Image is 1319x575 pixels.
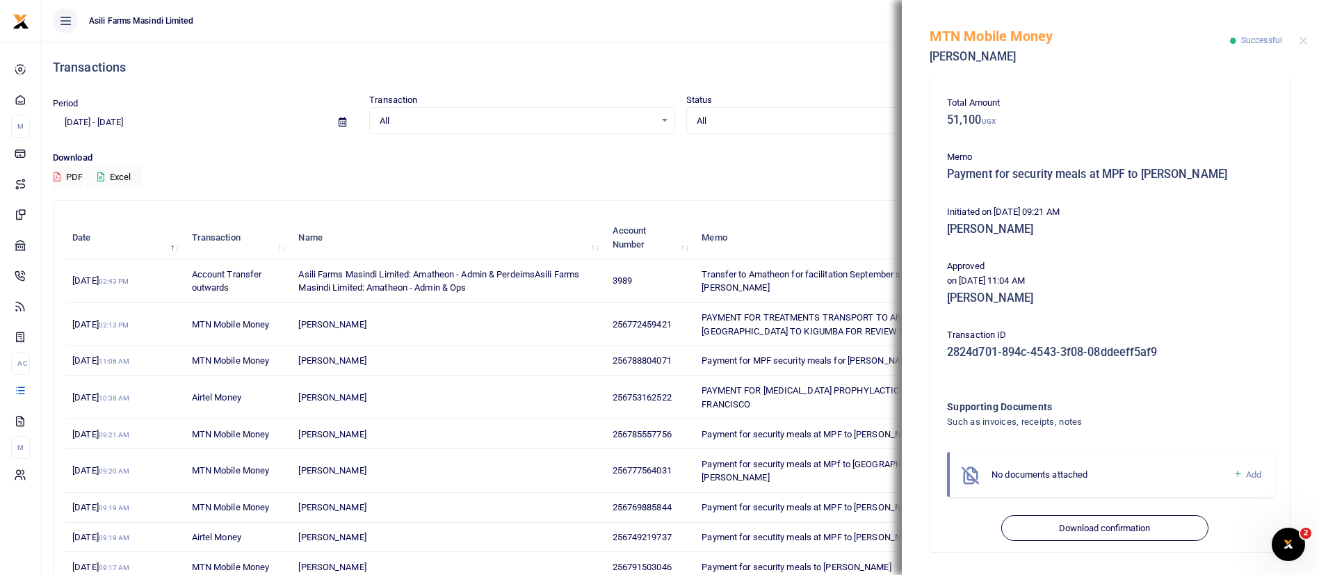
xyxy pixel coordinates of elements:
span: Airtel Money [192,532,241,542]
span: [DATE] [72,502,129,512]
h4: Such as invoices, receipts, notes [947,414,1217,430]
span: [PERSON_NAME] [298,392,366,403]
a: Add [1233,467,1261,483]
span: Payment for security meals at MPF to [PERSON_NAME] [702,502,921,512]
label: Status [686,93,713,107]
span: 256785557756 [613,429,672,439]
p: on [DATE] 11:04 AM [947,274,1274,289]
span: All [697,114,971,128]
span: [DATE] [72,275,129,286]
span: Payment for security meals at MPF to [PERSON_NAME] [702,429,921,439]
button: Close [1299,36,1308,45]
button: Excel [86,165,143,189]
span: MTN Mobile Money [192,355,270,366]
h5: MTN Mobile Money [930,28,1230,44]
span: [PERSON_NAME] [298,319,366,330]
h5: 51,100 [947,113,1274,127]
span: Payment for MPF security meals for [PERSON_NAME] [702,355,915,366]
span: [DATE] [72,429,129,439]
p: Memo [947,150,1274,165]
label: Period [53,97,79,111]
input: select period [53,111,327,134]
span: No documents attached [992,469,1087,480]
span: Payment for security meals at MPf to [GEOGRAPHIC_DATA][PERSON_NAME] [702,459,938,483]
span: [PERSON_NAME] [298,532,366,542]
span: [PERSON_NAME] [298,465,366,476]
span: [DATE] [72,319,129,330]
p: Total Amount [947,96,1274,111]
h4: Supporting Documents [947,399,1217,414]
th: Date: activate to sort column descending [65,216,184,259]
span: 256753162522 [613,392,672,403]
p: Transaction ID [947,328,1274,343]
th: Transaction: activate to sort column ascending [184,216,291,259]
img: logo-small [13,13,29,30]
a: logo-small logo-large logo-large [13,15,29,26]
p: Initiated on [DATE] 09:21 AM [947,205,1274,220]
span: Payment for secutity meals at MPF to [PERSON_NAME] [702,532,921,542]
li: M [11,436,30,459]
span: [DATE] [72,465,129,476]
small: 09:19 AM [99,534,130,542]
span: 256788804071 [613,355,672,366]
li: M [11,115,30,138]
span: Asili Farms Masindi Limited: Amatheon - Admin & PerdeimsAsili Farms Masindi Limited: Amatheon - A... [298,269,579,293]
p: Download [53,151,1308,165]
span: MTN Mobile Money [192,502,270,512]
span: 3989 [613,275,632,286]
span: Asili Farms Masindi Limited [83,15,199,27]
h5: 2824d701-894c-4543-3f08-08ddeeff5af9 [947,346,1274,359]
span: [DATE] [72,562,129,572]
button: PDF [53,165,83,189]
h5: [PERSON_NAME] [947,222,1274,236]
h5: [PERSON_NAME] [947,291,1274,305]
h5: Payment for security meals at MPF to [PERSON_NAME] [947,168,1274,181]
span: Successful [1241,35,1282,45]
span: [PERSON_NAME] [298,429,366,439]
span: 256749219737 [613,532,672,542]
span: MTN Mobile Money [192,562,270,572]
span: [PERSON_NAME] [298,502,366,512]
small: 09:20 AM [99,467,130,475]
span: MTN Mobile Money [192,319,270,330]
small: 09:17 AM [99,564,130,572]
small: UGX [982,118,996,125]
span: [PERSON_NAME] [298,355,366,366]
label: Transaction [369,93,417,107]
li: Ac [11,352,30,375]
span: [DATE] [72,392,129,403]
th: Memo: activate to sort column ascending [694,216,992,259]
span: Add [1246,469,1261,480]
span: Payment for security meals to [PERSON_NAME] [702,562,891,572]
small: 11:06 AM [99,357,130,365]
small: 09:19 AM [99,504,130,512]
small: 09:21 AM [99,431,130,439]
h5: [PERSON_NAME] [930,50,1230,64]
small: 02:13 PM [99,321,129,329]
small: 10:38 AM [99,394,130,402]
h4: Transactions [53,60,1308,75]
span: 256777564031 [613,465,672,476]
span: 2 [1300,528,1311,539]
span: PAYMENT FOR [MEDICAL_DATA] PROPHYLACTIC TREATMENT FOR FRANCISCO [702,385,971,410]
th: Name: activate to sort column ascending [291,216,604,259]
span: 256769885844 [613,502,672,512]
span: Airtel Money [192,392,241,403]
span: PAYMENT FOR TREATMENTS TRANSPORT TO AND FROM [GEOGRAPHIC_DATA] TO KIGUMBA FOR REVIEW PLUS MEALS [702,312,952,337]
span: All [380,114,654,128]
th: Account Number: activate to sort column ascending [604,216,694,259]
span: [DATE] [72,355,129,366]
span: [PERSON_NAME] [298,562,366,572]
span: Account Transfer outwards [192,269,262,293]
span: MTN Mobile Money [192,429,270,439]
button: Download confirmation [1001,515,1208,542]
p: Approved [947,259,1274,274]
span: 256772459421 [613,319,672,330]
iframe: Intercom live chat [1272,528,1305,561]
span: Transfer to Amatheon for facilitation September stocktake [PERSON_NAME] [702,269,936,293]
small: 02:43 PM [99,277,129,285]
span: MTN Mobile Money [192,465,270,476]
span: [DATE] [72,532,129,542]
